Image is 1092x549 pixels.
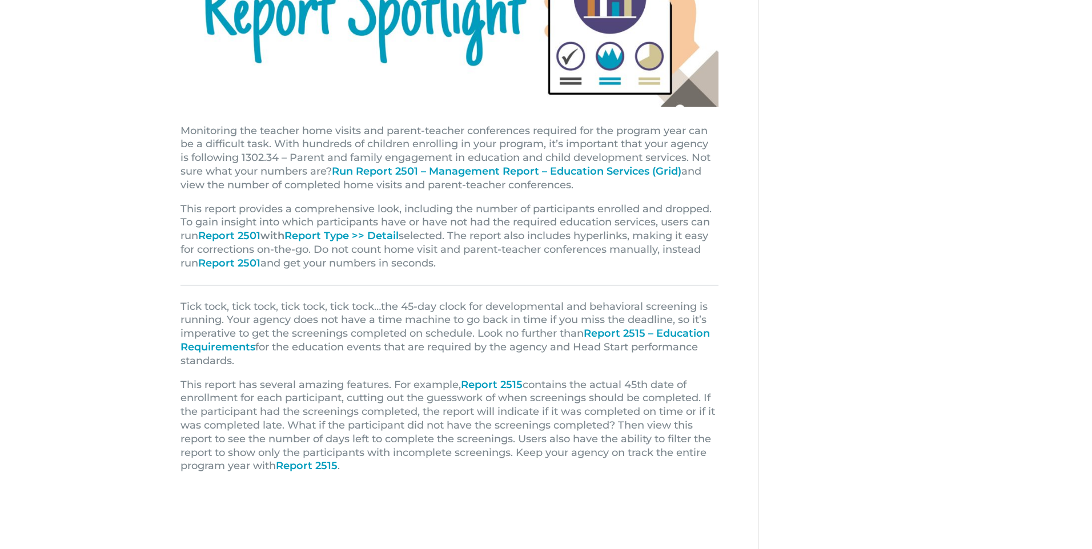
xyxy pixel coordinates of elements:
p: Tick tock, tick tock, tick tock, tick tock…the 45-day clock for developmental and behavioral scre... [180,300,718,378]
span: Report 2501 [198,257,260,269]
span: Run Report 2501 – Management Report – Education Services (Grid) [332,165,681,177]
span: with [260,229,284,242]
span: Report 2515 – Education Requirements [180,327,710,353]
p: This report provides a comprehensive look, including the number of participants enrolled and drop... [180,203,718,271]
p: Monitoring the teacher home visits and parent-teacher conferences required for the program year c... [180,124,718,203]
span: Report 2501 Report Type >> Detail [198,229,399,242]
p: This report has several amazing features. For example, contains the actual 45th date of enrollmen... [180,378,718,474]
span: Report 2515 [276,459,338,472]
span: Report 2515 [461,378,523,391]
